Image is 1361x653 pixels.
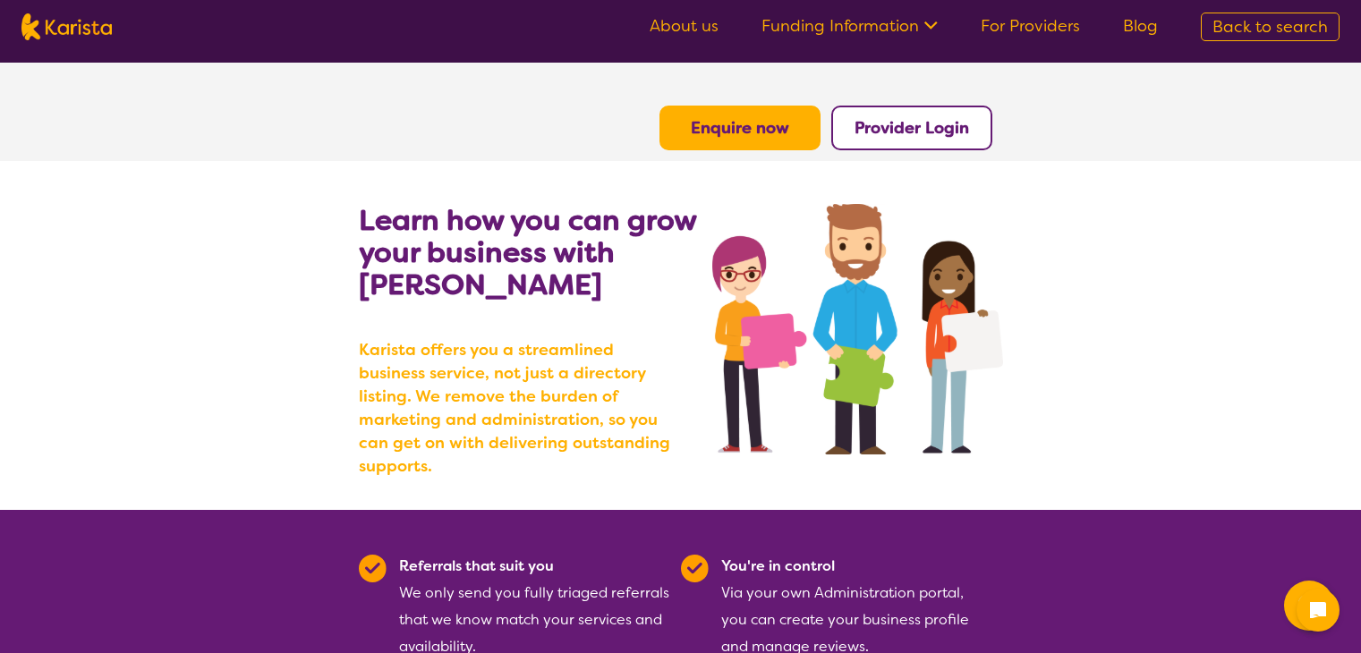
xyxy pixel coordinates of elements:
b: Learn how you can grow your business with [PERSON_NAME] [359,201,696,303]
a: About us [650,15,719,37]
img: Tick [681,555,709,582]
img: Karista logo [21,13,112,40]
a: For Providers [981,15,1080,37]
b: Karista offers you a streamlined business service, not just a directory listing. We remove the bu... [359,338,681,478]
img: grow your business with Karista [712,204,1002,454]
b: Referrals that suit you [399,556,554,575]
a: Enquire now [691,117,789,139]
a: Funding Information [761,15,938,37]
a: Back to search [1201,13,1340,41]
button: Provider Login [831,106,992,150]
span: Back to search [1212,16,1328,38]
button: Enquire now [659,106,821,150]
img: Tick [359,555,387,582]
b: You're in control [721,556,835,575]
button: Channel Menu [1284,581,1334,631]
a: Blog [1123,15,1158,37]
a: Provider Login [855,117,969,139]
